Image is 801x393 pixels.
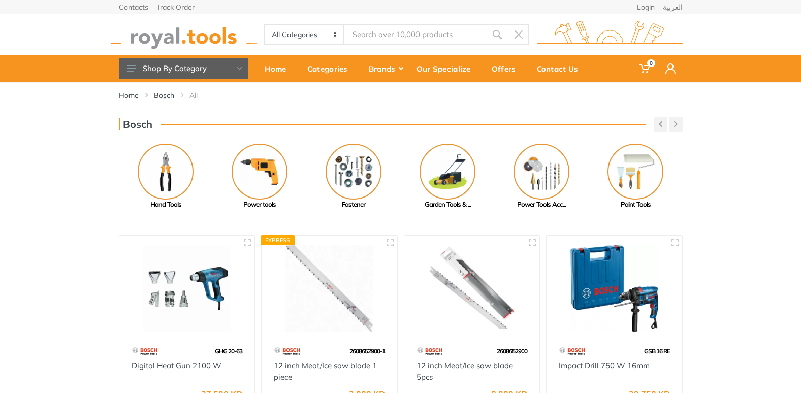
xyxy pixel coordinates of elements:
span: 2608652900-1 [349,347,385,355]
div: Contact Us [530,58,592,79]
div: Power tools [213,200,307,210]
div: Hand Tools [119,200,213,210]
div: Brands [362,58,409,79]
select: Category [265,25,344,44]
a: Track Order [156,4,195,11]
img: Royal - Fastener [326,144,381,200]
div: Categories [300,58,362,79]
span: 2608652900 [497,347,527,355]
a: Paint Tools [589,144,683,210]
img: Royal - Power tools [232,144,287,200]
div: Garden Tools & ... [401,200,495,210]
a: Login [637,4,655,11]
a: Digital Heat Gun 2100 W [132,361,221,370]
a: Categories [300,55,362,82]
a: Power Tools Acc... [495,144,589,210]
nav: breadcrumb [119,90,683,101]
div: Power Tools Acc... [495,200,589,210]
div: Fastener [307,200,401,210]
div: Offers [485,58,530,79]
a: 12 inch Meat/Ice saw blade 1 piece [274,361,377,382]
img: royal.tools Logo [111,21,257,49]
a: Power tools [213,144,307,210]
img: royal.tools Logo [537,21,683,49]
a: Bosch [154,90,174,101]
a: Garden Tools & ... [401,144,495,210]
img: Royal - Garden Tools & Accessories [420,144,475,200]
a: Contact Us [530,55,592,82]
a: Offers [485,55,530,82]
button: Shop By Category [119,58,248,79]
li: All [189,90,213,101]
a: Contacts [119,4,148,11]
img: 55.webp [132,342,158,360]
a: Home [119,90,139,101]
div: Home [258,58,300,79]
input: Site search [344,24,486,45]
a: Our Specialize [409,55,485,82]
img: 55.webp [559,342,586,360]
a: العربية [663,4,683,11]
span: 0 [647,59,655,67]
a: Impact Drill 750 W 16mm [559,361,650,370]
img: 55.webp [274,342,301,360]
img: Royal Tools - Digital Heat Gun 2100 W [129,245,246,333]
a: 0 [632,55,658,82]
img: Royal Tools - 12 inch Meat/Ice saw blade 5pcs [413,245,531,333]
img: Royal - Paint Tools [607,144,663,200]
h3: Bosch [119,118,152,130]
a: Home [258,55,300,82]
img: Royal Tools - Impact Drill 750 W 16mm [556,245,673,333]
a: Hand Tools [119,144,213,210]
img: Royal - Power Tools Accessories [514,144,569,200]
div: Paint Tools [589,200,683,210]
a: Fastener [307,144,401,210]
span: GSB 16 RE [644,347,670,355]
img: Royal - Hand Tools [138,144,194,200]
img: Royal Tools - 12 inch Meat/Ice saw blade 1 piece [271,245,388,333]
div: Our Specialize [409,58,485,79]
div: Express [261,235,295,245]
a: 12 inch Meat/Ice saw blade 5pcs [416,361,513,382]
img: 55.webp [416,342,443,360]
span: GHG 20-63 [215,347,242,355]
